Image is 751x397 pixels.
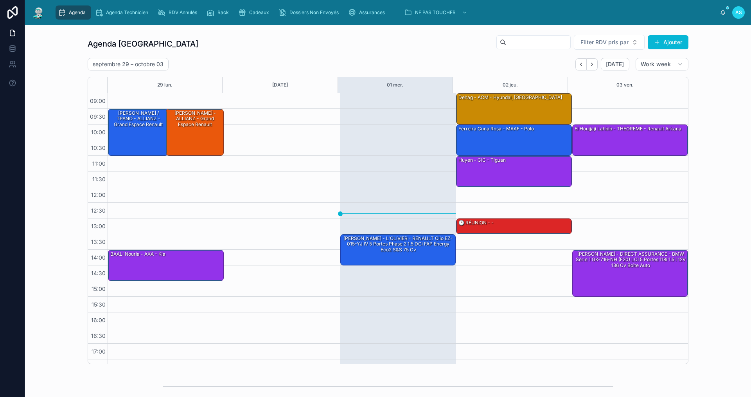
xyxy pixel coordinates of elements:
[52,4,720,21] div: scrollable content
[217,9,229,16] span: Rack
[90,364,108,370] span: 17:30
[110,110,167,128] div: [PERSON_NAME] / TPANO - ALLIANZ - Grand espace Renault
[167,110,223,128] div: [PERSON_NAME] - ALLIANZ - Grand espace Renault
[108,250,223,281] div: BAALI Nouria - AXA - Kia
[735,9,742,16] span: AS
[503,77,518,93] button: 02 jeu.
[575,58,587,70] button: Back
[456,156,571,187] div: huyen - CIC - tiguan
[458,125,535,132] div: ferreira cuna rosa - MAAF - polo
[456,219,571,234] div: 🕒 RÉUNION - -
[402,5,471,20] a: NE PAS TOUCHER
[88,38,198,49] h1: Agenda [GEOGRAPHIC_DATA]
[580,38,629,46] span: Filter RDV pris par
[648,35,688,49] button: Ajouter
[89,129,108,135] span: 10:00
[289,9,339,16] span: Dossiers Non Envoyés
[88,113,108,120] span: 09:30
[341,235,456,265] div: [PERSON_NAME] - L'OLIVIER - RENAULT Clio EZ-015-YJ IV 5 Portes Phase 2 1.5 dCi FAP Energy eco2 S&...
[415,9,456,16] span: NE PAS TOUCHER
[458,94,563,101] div: dehag - ACM - Hyundai, [GEOGRAPHIC_DATA]
[359,9,385,16] span: Assurances
[346,5,390,20] a: Assurances
[93,60,163,68] h2: septembre 29 – octobre 03
[90,285,108,292] span: 15:00
[90,176,108,182] span: 11:30
[89,207,108,214] span: 12:30
[89,254,108,261] span: 14:00
[272,77,288,93] button: [DATE]
[456,125,571,155] div: ferreira cuna rosa - MAAF - polo
[573,125,688,155] div: El Houjjaji Lahbib - THEOREME - Renault Arkana
[342,235,455,253] div: [PERSON_NAME] - L'OLIVIER - RENAULT Clio EZ-015-YJ IV 5 Portes Phase 2 1.5 dCi FAP Energy eco2 S&...
[606,61,624,68] span: [DATE]
[574,251,687,269] div: [PERSON_NAME] - DIRECT ASSURANCE - BMW Série 1 GK-716-NH (F20) LCI 5 portes 118i 1.5 i 12V 136 cv...
[110,251,166,258] div: BAALI Nouria - AXA - Kia
[90,160,108,167] span: 11:00
[89,270,108,276] span: 14:30
[601,58,629,70] button: [DATE]
[276,5,344,20] a: Dossiers Non Envoyés
[204,5,234,20] a: Rack
[249,9,269,16] span: Cadeaux
[616,77,634,93] button: 03 ven.
[106,9,148,16] span: Agenda Technicien
[93,5,154,20] a: Agenda Technicien
[89,317,108,323] span: 16:00
[574,125,682,132] div: El Houjjaji Lahbib - THEOREME - Renault Arkana
[89,144,108,151] span: 10:30
[573,250,688,296] div: [PERSON_NAME] - DIRECT ASSURANCE - BMW Série 1 GK-716-NH (F20) LCI 5 portes 118i 1.5 i 12V 136 cv...
[636,58,688,70] button: Work week
[90,301,108,308] span: 15:30
[169,9,197,16] span: RDV Annulés
[458,157,507,164] div: huyen - CIC - tiguan
[387,77,403,93] button: 01 mer.
[155,5,203,20] a: RDV Annulés
[108,109,168,155] div: [PERSON_NAME] / TPANO - ALLIANZ - Grand espace Renault
[90,348,108,355] span: 17:00
[88,97,108,104] span: 09:00
[157,77,172,93] button: 29 lun.
[89,238,108,245] span: 13:30
[69,9,86,16] span: Agenda
[456,94,571,124] div: dehag - ACM - Hyundai, [GEOGRAPHIC_DATA]
[31,6,45,19] img: App logo
[574,35,645,50] button: Select Button
[89,223,108,229] span: 13:00
[587,58,598,70] button: Next
[56,5,91,20] a: Agenda
[458,219,494,226] div: 🕒 RÉUNION - -
[236,5,275,20] a: Cadeaux
[89,332,108,339] span: 16:30
[641,61,671,68] span: Work week
[166,109,223,155] div: [PERSON_NAME] - ALLIANZ - Grand espace Renault
[89,191,108,198] span: 12:00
